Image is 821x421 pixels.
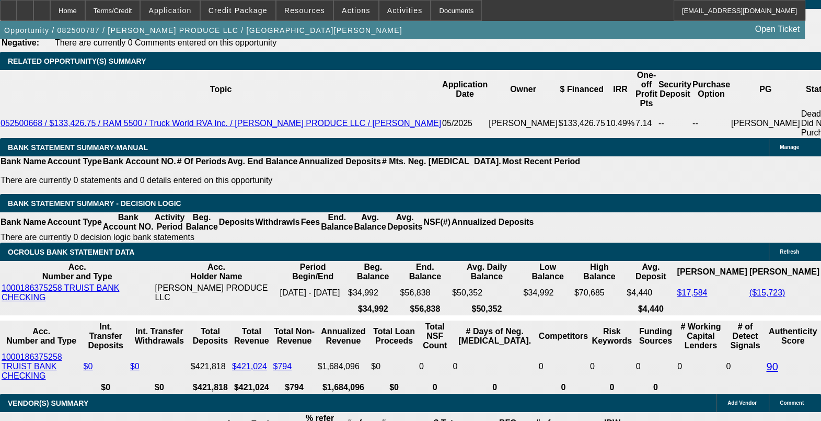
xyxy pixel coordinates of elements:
td: $133,426.75 [558,109,606,138]
th: Sum of the Total NSF Count and Total Overdraft Fee Count from Ocrolus [419,322,452,351]
th: 0 [635,382,676,393]
th: Fees [300,212,320,232]
a: $0 [130,362,140,371]
a: Open Ticket [751,20,804,38]
th: $0 [83,382,129,393]
span: Resources [284,6,325,15]
span: OCROLUS BANK STATEMENT DATA [8,248,134,256]
td: $56,838 [400,283,451,303]
th: Avg. Daily Balance [452,262,522,282]
td: $70,685 [574,283,625,303]
th: Avg. End Balance [227,156,298,167]
th: IRR [606,70,635,109]
span: Opportunity / 082500787 / [PERSON_NAME] PRODUCE LLC / [GEOGRAPHIC_DATA][PERSON_NAME] [4,26,402,35]
td: 10.49% [606,109,635,138]
td: 0 [725,352,765,381]
td: 0 [452,352,537,381]
span: Bank Statement Summary - Decision Logic [8,199,181,208]
td: $4,440 [626,283,675,303]
th: 0 [419,382,452,393]
th: # Of Periods [177,156,227,167]
th: [PERSON_NAME] [749,262,820,282]
td: -- [658,109,692,138]
th: Account Type [47,212,102,232]
td: 05/2025 [442,109,488,138]
th: $1,684,096 [317,382,370,393]
th: # of Detect Signals [725,322,765,351]
th: Security Deposit [658,70,692,109]
th: 0 [589,382,634,393]
td: $34,992 [523,283,573,303]
th: One-off Profit Pts [635,70,658,109]
th: Total Revenue [232,322,271,351]
th: 0 [538,382,588,393]
th: $56,838 [400,304,451,314]
span: Activities [387,6,423,15]
span: Application [148,6,191,15]
span: Manage [780,144,799,150]
th: Acc. Number and Type [1,322,82,351]
th: $4,440 [626,304,675,314]
th: Bank Account NO. [102,156,177,167]
th: # Mts. Neg. [MEDICAL_DATA]. [381,156,502,167]
a: ($15,723) [749,288,785,297]
th: Acc. Holder Name [154,262,278,282]
span: BANK STATEMENT SUMMARY-MANUAL [8,143,148,152]
th: $0 [130,382,189,393]
th: NSF(#) [423,212,451,232]
a: $421,024 [232,362,267,371]
th: Authenticity Score [766,322,820,351]
th: Period Begin/End [279,262,346,282]
th: Bank Account NO. [102,212,154,232]
td: 0 [538,352,588,381]
th: $421,024 [232,382,271,393]
td: -- [692,109,731,138]
td: 0 [419,352,452,381]
th: $ Financed [558,70,606,109]
th: $794 [272,382,316,393]
td: $50,352 [452,283,522,303]
button: Credit Package [201,1,275,20]
span: Credit Package [209,6,268,15]
th: $421,818 [190,382,230,393]
td: $34,992 [348,283,399,303]
th: Total Loan Proceeds [371,322,418,351]
th: Avg. Deposit [626,262,675,282]
th: Beg. Balance [185,212,218,232]
a: 90 [766,361,778,372]
th: $50,352 [452,304,522,314]
td: [PERSON_NAME] [731,109,801,138]
th: $34,992 [348,304,399,314]
th: Account Type [47,156,102,167]
span: Comment [780,400,804,406]
button: Resources [276,1,333,20]
th: Int. Transfer Withdrawals [130,322,189,351]
th: Competitors [538,322,588,351]
th: $0 [371,382,418,393]
span: VENDOR(S) SUMMARY [8,399,88,407]
td: 0 [589,352,634,381]
a: 052500668 / $133,426.75 / RAM 5500 / Truck World RVA Inc. / [PERSON_NAME] PRODUCE LLC / [PERSON_N... [1,119,441,128]
button: Actions [334,1,378,20]
a: $0 [84,362,93,371]
a: $794 [273,362,292,371]
th: # Days of Neg. [MEDICAL_DATA]. [452,322,537,351]
td: $0 [371,352,418,381]
th: Total Deposits [190,322,230,351]
span: Add Vendor [727,400,757,406]
span: RELATED OPPORTUNITY(S) SUMMARY [8,57,146,65]
th: Activity Period [154,212,186,232]
td: 0 [635,352,676,381]
a: $17,584 [677,288,707,297]
td: $421,818 [190,352,230,381]
th: Funding Sources [635,322,676,351]
th: Beg. Balance [348,262,399,282]
th: Total Non-Revenue [272,322,316,351]
th: Avg. Deposits [387,212,423,232]
th: Application Date [442,70,488,109]
span: 0 [677,362,682,371]
th: Low Balance [523,262,573,282]
th: Risk Keywords [589,322,634,351]
p: There are currently 0 statements and 0 details entered on this opportunity [1,176,580,185]
div: $1,684,096 [318,362,369,371]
